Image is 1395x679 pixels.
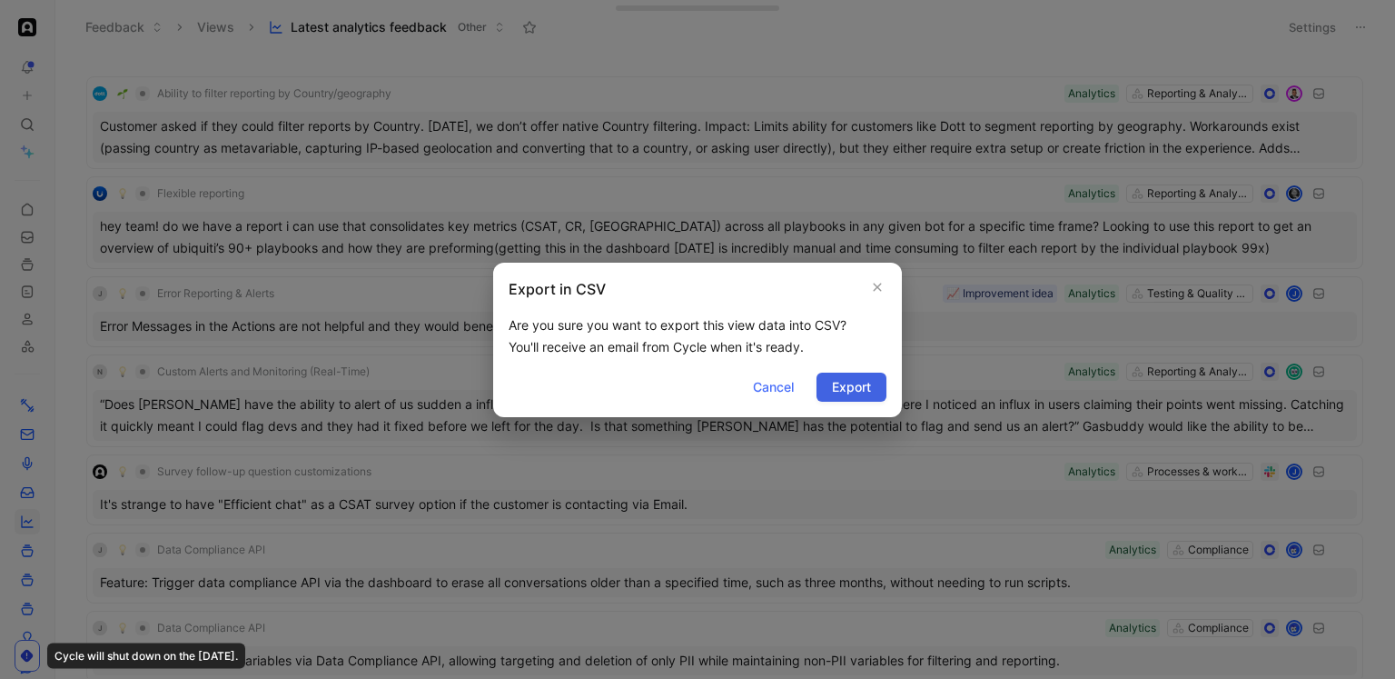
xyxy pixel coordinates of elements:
[47,644,245,669] div: Cycle will shut down on the [DATE].
[832,376,871,398] span: Export
[509,278,606,300] h2: Export in CSV
[737,373,809,402] button: Cancel
[816,373,886,402] button: Export
[509,315,886,358] div: Are you sure you want to export this view data into CSV? You'll receive an email from Cycle when ...
[753,376,794,398] span: Cancel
